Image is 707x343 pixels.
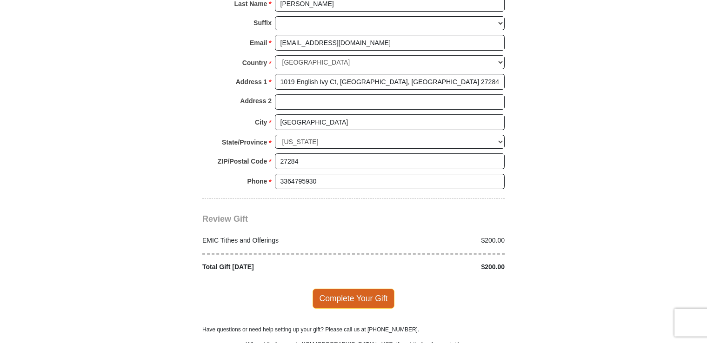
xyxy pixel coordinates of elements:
[242,56,267,69] strong: Country
[198,236,354,245] div: EMIC Tithes and Offerings
[240,94,272,107] strong: Address 2
[202,214,248,224] span: Review Gift
[247,175,267,188] strong: Phone
[202,325,505,334] p: Have questions or need help setting up your gift? Please call us at [PHONE_NUMBER].
[222,136,267,149] strong: State/Province
[313,289,395,308] span: Complete Your Gift
[353,262,510,272] div: $200.00
[218,155,267,168] strong: ZIP/Postal Code
[255,116,267,129] strong: City
[250,36,267,49] strong: Email
[353,236,510,245] div: $200.00
[198,262,354,272] div: Total Gift [DATE]
[236,75,267,88] strong: Address 1
[253,16,272,29] strong: Suffix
